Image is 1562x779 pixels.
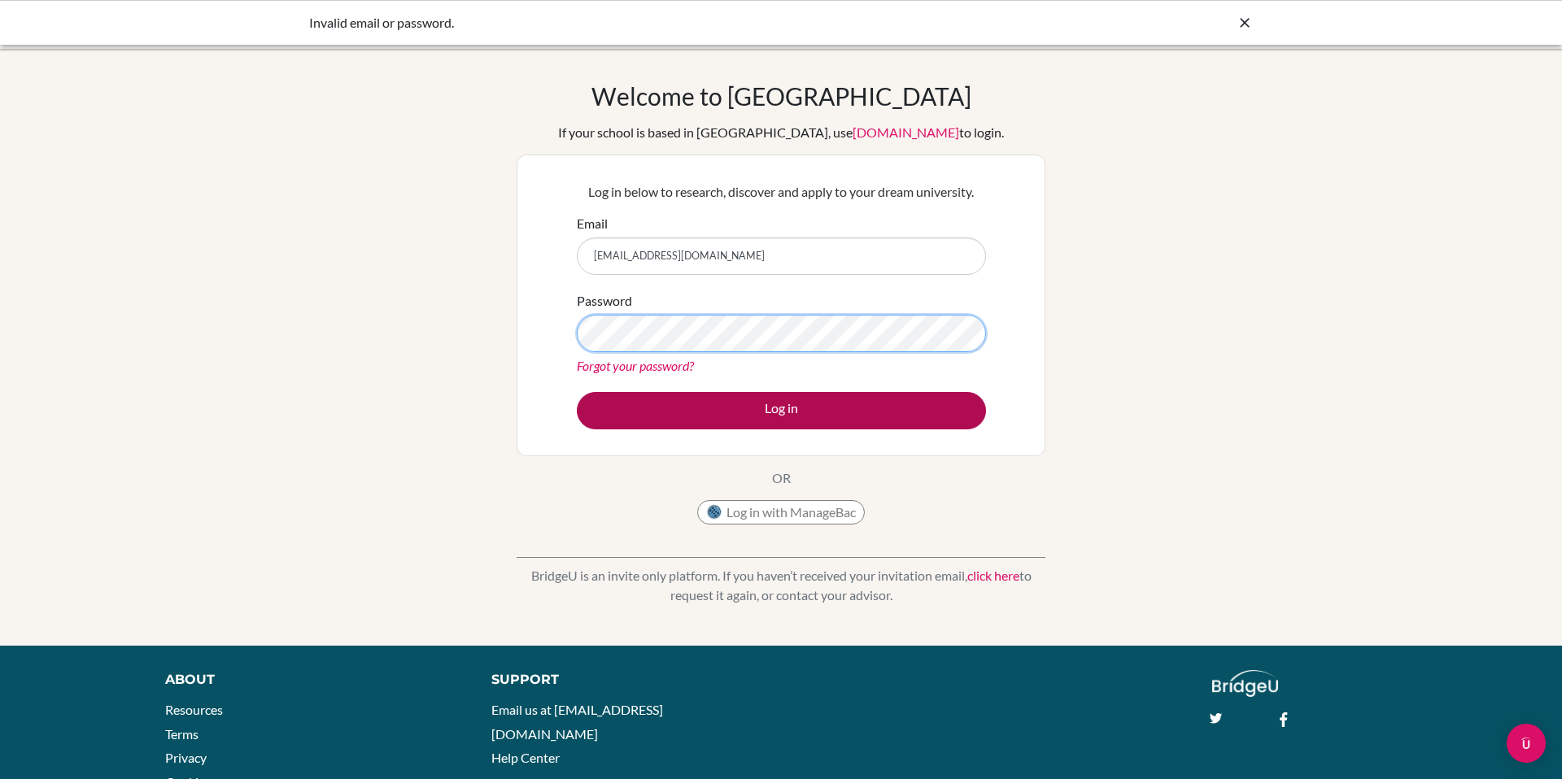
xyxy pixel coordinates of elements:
[558,123,1004,142] div: If your school is based in [GEOGRAPHIC_DATA], use to login.
[697,500,865,524] button: Log in with ManageBac
[1212,670,1278,697] img: logo_white@2x-f4f0deed5e89b7ecb1c2cc34c3e3d731f90f0f143d5ea2071677605dd97b5244.png
[591,81,971,111] h1: Welcome to [GEOGRAPHIC_DATA]
[967,568,1019,583] a: click here
[772,468,791,488] p: OR
[577,291,632,311] label: Password
[577,392,986,429] button: Log in
[577,358,694,373] a: Forgot your password?
[165,726,199,742] a: Terms
[491,670,762,690] div: Support
[517,566,1045,605] p: BridgeU is an invite only platform. If you haven’t received your invitation email, to request it ...
[165,702,223,717] a: Resources
[491,702,663,742] a: Email us at [EMAIL_ADDRESS][DOMAIN_NAME]
[577,214,608,233] label: Email
[577,182,986,202] p: Log in below to research, discover and apply to your dream university.
[853,124,959,140] a: [DOMAIN_NAME]
[165,750,207,765] a: Privacy
[491,750,560,765] a: Help Center
[1507,724,1546,763] div: Open Intercom Messenger
[165,670,455,690] div: About
[309,13,1009,33] div: Invalid email or password.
